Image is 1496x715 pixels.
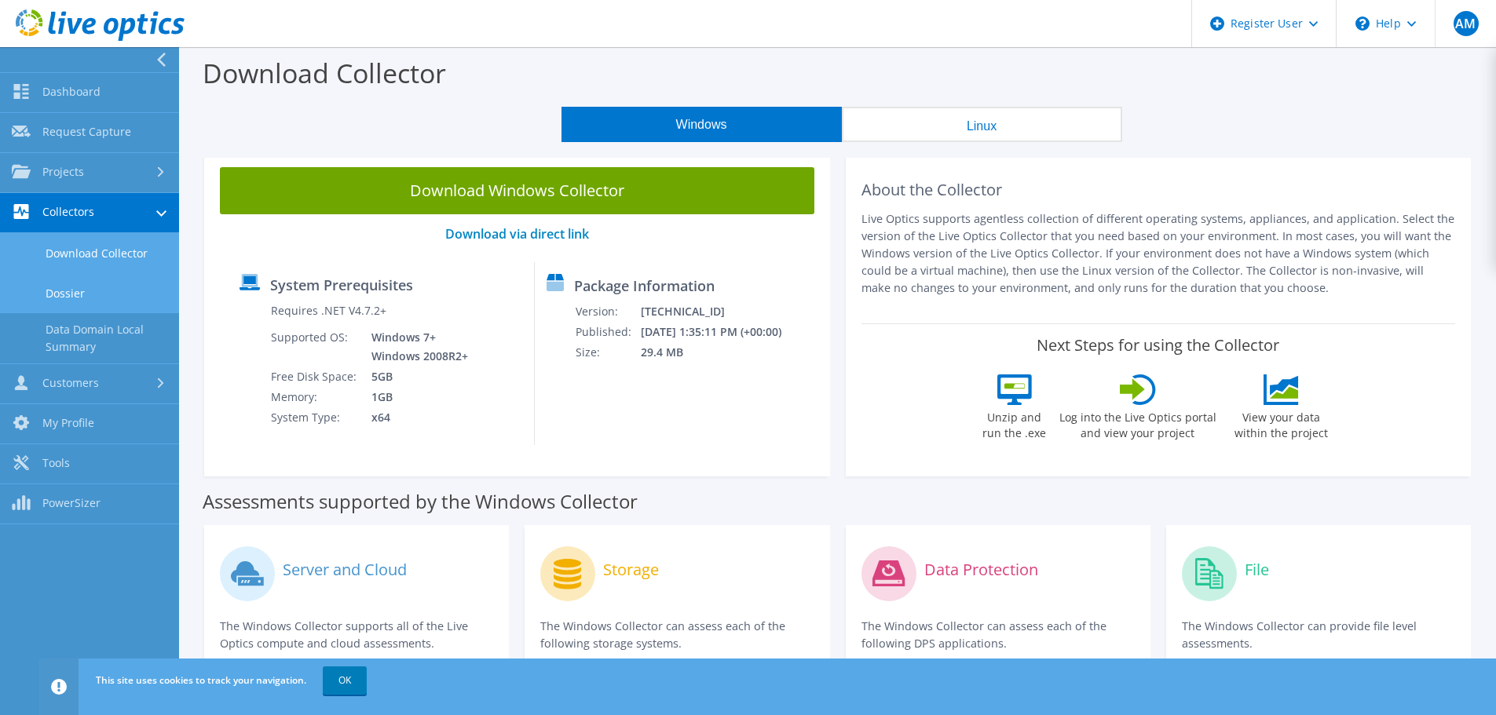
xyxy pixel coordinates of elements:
td: Version: [575,301,640,322]
label: Package Information [574,278,715,294]
td: 29.4 MB [640,342,803,363]
label: Assessments supported by the Windows Collector [203,494,638,509]
label: Download Collector [203,55,446,91]
label: Server and Cloud [283,562,407,578]
p: The Windows Collector can assess each of the following DPS applications. [861,618,1135,652]
td: System Type: [270,407,360,428]
td: Free Disk Space: [270,367,360,387]
button: Windows [561,107,842,142]
svg: \n [1355,16,1370,31]
p: Live Optics supports agentless collection of different operating systems, appliances, and applica... [861,210,1456,297]
a: Download via direct link [445,225,589,243]
td: Memory: [270,387,360,407]
p: The Windows Collector can provide file level assessments. [1182,618,1455,652]
span: AM [1454,11,1479,36]
td: 1GB [360,387,471,407]
td: Supported OS: [270,327,360,367]
label: View your data within the project [1225,405,1338,441]
span: This site uses cookies to track your navigation. [96,673,306,687]
td: x64 [360,407,471,428]
h2: About the Collector [861,181,1456,199]
td: 5GB [360,367,471,387]
label: Storage [603,562,659,578]
label: File [1245,562,1269,578]
label: System Prerequisites [270,277,413,293]
td: Size: [575,342,640,363]
td: Windows 7+ Windows 2008R2+ [360,327,471,367]
a: Download Windows Collector [220,167,814,214]
td: [DATE] 1:35:11 PM (+00:00) [640,322,803,342]
td: [TECHNICAL_ID] [640,301,803,322]
label: Unzip and run the .exe [978,405,1051,441]
label: Data Protection [924,562,1038,578]
label: Requires .NET V4.7.2+ [271,303,386,319]
td: Published: [575,322,640,342]
label: Next Steps for using the Collector [1037,336,1279,355]
label: Log into the Live Optics portal and view your project [1059,405,1217,441]
p: The Windows Collector can assess each of the following storage systems. [540,618,814,652]
a: OK [323,666,367,695]
button: Linux [842,107,1122,142]
p: The Windows Collector supports all of the Live Optics compute and cloud assessments. [220,618,493,652]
